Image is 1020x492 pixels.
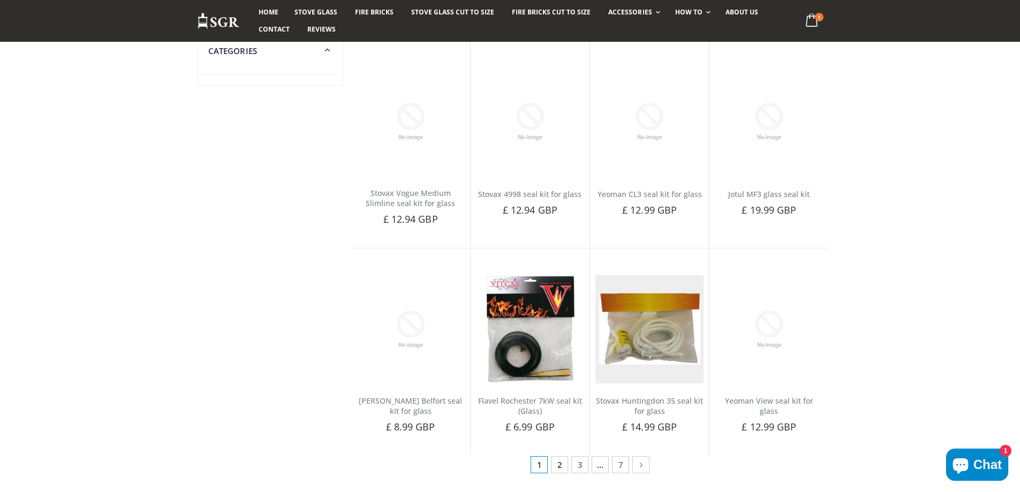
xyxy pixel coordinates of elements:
a: Yeoman CL3 seal kit for glass [598,189,702,199]
a: Reviews [299,21,344,38]
span: £ 14.99 GBP [622,420,677,433]
a: [PERSON_NAME] Belfort seal kit for glass [359,396,462,416]
span: 1 [531,456,548,473]
span: Stove Glass [294,7,337,17]
a: Accessories [600,4,665,21]
a: Fire Bricks Cut To Size [504,4,599,21]
span: Accessories [608,7,652,17]
a: Stovax Vogue Medium Slimline seal kit for glass [366,188,455,208]
a: Flavel Rochester 7kW seal kit (Glass) [478,396,582,416]
span: £ 12.99 GBP [742,420,796,433]
a: Yeoman View seal kit for glass [725,396,813,416]
inbox-online-store-chat: Shopify online store chat [943,449,1011,483]
a: 1 [801,11,823,32]
a: 3 [571,456,588,473]
img: Flavel Rochester 7kW seal kit (Glass) [476,275,584,383]
a: Stove Glass [286,4,345,21]
span: Reviews [307,25,336,34]
a: Home [251,4,286,21]
a: Stovax Huntingdon 35 seal kit for glass [596,396,703,416]
span: How To [675,7,702,17]
a: Stove Glass Cut To Size [403,4,502,21]
span: £ 12.94 GBP [503,203,557,216]
span: £ 12.99 GBP [622,203,677,216]
span: Contact [259,25,290,34]
a: 2 [551,456,568,473]
span: Home [259,7,278,17]
a: How To [667,4,716,21]
a: Jotul MF3 glass seal kit [728,189,810,199]
a: 7 [612,456,629,473]
span: £ 12.94 GBP [383,213,438,225]
span: 1 [815,13,823,21]
span: £ 19.99 GBP [742,203,796,216]
img: Stovax Huntingdon 35 seal kit for glass [595,275,704,383]
img: Stove Glass Replacement [197,12,240,30]
span: Fire Bricks [355,7,394,17]
span: £ 6.99 GBP [505,420,555,433]
span: Stove Glass Cut To Size [411,7,494,17]
a: Fire Bricks [347,4,402,21]
span: Fire Bricks Cut To Size [512,7,591,17]
a: Contact [251,21,298,38]
a: About us [717,4,766,21]
span: … [592,456,609,473]
span: Categories [208,46,258,56]
a: Stovax 4998 seal kit for glass [478,189,581,199]
span: £ 8.99 GBP [386,420,435,433]
span: About us [726,7,758,17]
